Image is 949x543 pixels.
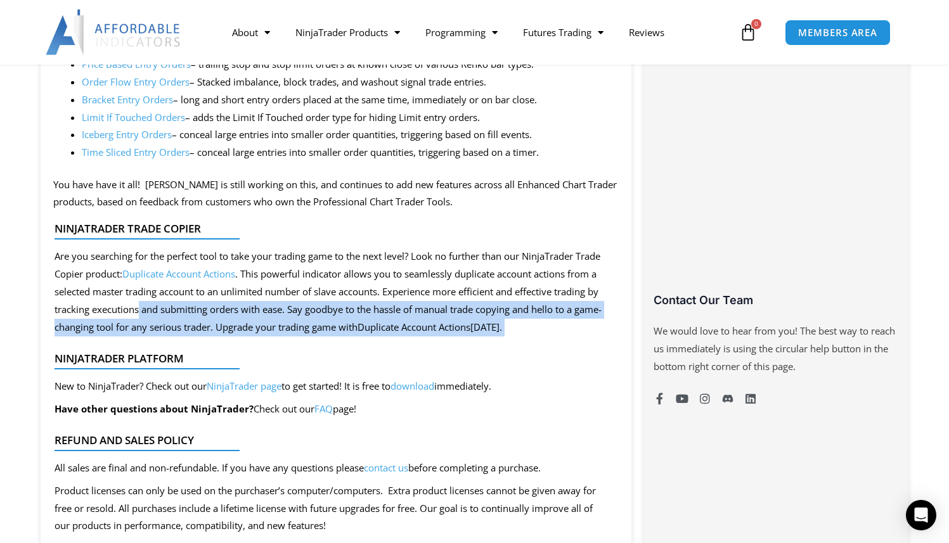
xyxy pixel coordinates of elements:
li: – conceal large entries into smaller order quantities, triggering based on fill events. [82,126,619,144]
span: MEMBERS AREA [798,28,877,37]
li: – long and short entry orders placed at the same time, immediately or on bar close. [82,91,619,109]
img: LogoAI | Affordable Indicators – NinjaTrader [46,10,182,55]
span: before completing a purchase. [408,461,541,474]
span: All sales are final and non-refundable. If you have any questions please [55,461,364,474]
a: Bracket Entry Orders [82,93,173,106]
a: NinjaTrader page [207,380,281,392]
div: Are you searching for the perfect tool to take your trading game to the next level? Look no furth... [55,248,608,336]
a: MEMBERS AREA [785,20,891,46]
a: Futures Trading [510,18,616,47]
a: Duplicate Account Actions [358,321,470,333]
p: Check out our page! [55,400,491,418]
a: 0 [720,14,776,51]
a: Time Sliced Entry Orders [82,146,190,158]
b: Have other questions about NinjaTrader? [55,402,254,415]
div: Open Intercom Messenger [906,500,936,530]
a: Reviews [616,18,677,47]
a: NinjaTrader Products [283,18,413,47]
li: – adds the Limit If Touched order type for hiding Limit entry orders. [82,109,619,127]
span: 0 [751,19,761,29]
h4: NinjaTrader Trade Copier [55,222,608,235]
li: – conceal large entries into smaller order quantities, triggering based on a timer. [82,144,619,162]
h4: Refund and Sales Policy [55,434,608,447]
a: About [219,18,283,47]
li: – Stacked imbalance, block trades, and washout signal trade entries. [82,73,619,91]
p: New to NinjaTrader? Check out our to get started! It is free to immediately. [55,378,491,395]
h4: NinjaTrader Platform [55,352,608,365]
span: Product licenses can only be used on the purchaser’s computer/computers. Extra product licenses c... [55,484,596,532]
a: Order Flow Entry Orders [82,75,190,88]
a: Iceberg Entry Orders [82,128,172,141]
a: Programming [413,18,510,47]
a: Duplicate Account Actions [122,267,235,280]
a: FAQ [314,402,333,415]
a: Limit If Touched Orders [82,111,185,124]
nav: Menu [219,18,735,47]
h3: Contact Our Team [654,293,898,307]
a: download [391,380,434,392]
p: You have have it all! [PERSON_NAME] is still working on this, and continues to add new features a... [53,176,619,212]
iframe: Customer reviews powered by Trustpilot [654,80,898,302]
a: contact us [364,461,408,474]
p: We would love to hear from you! The best way to reach us immediately is using the circular help b... [654,323,898,376]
